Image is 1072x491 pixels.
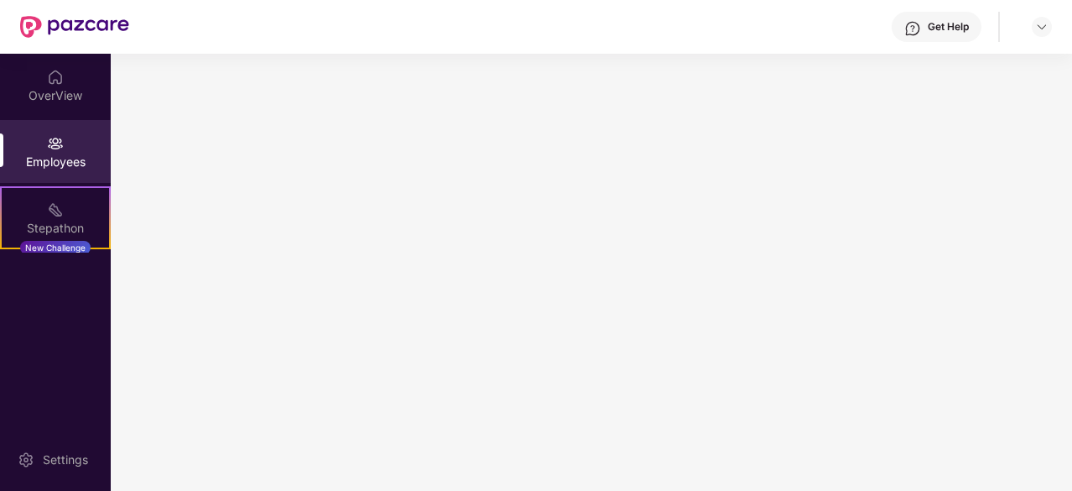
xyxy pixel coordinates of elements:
[38,452,93,468] div: Settings
[18,452,34,468] img: svg+xml;base64,PHN2ZyBpZD0iU2V0dGluZy0yMHgyMCIgeG1sbnM9Imh0dHA6Ly93d3cudzMub3JnLzIwMDAvc3ZnIiB3aW...
[47,135,64,152] img: svg+xml;base64,PHN2ZyBpZD0iRW1wbG95ZWVzIiB4bWxucz0iaHR0cDovL3d3dy53My5vcmcvMjAwMC9zdmciIHdpZHRoPS...
[20,241,91,254] div: New Challenge
[2,220,109,237] div: Stepathon
[20,16,129,38] img: New Pazcare Logo
[1035,20,1049,34] img: svg+xml;base64,PHN2ZyBpZD0iRHJvcGRvd24tMzJ4MzIiIHhtbG5zPSJodHRwOi8vd3d3LnczLm9yZy8yMDAwL3N2ZyIgd2...
[904,20,921,37] img: svg+xml;base64,PHN2ZyBpZD0iSGVscC0zMngzMiIgeG1sbnM9Imh0dHA6Ly93d3cudzMub3JnLzIwMDAvc3ZnIiB3aWR0aD...
[47,201,64,218] img: svg+xml;base64,PHN2ZyB4bWxucz0iaHR0cDovL3d3dy53My5vcmcvMjAwMC9zdmciIHdpZHRoPSIyMSIgaGVpZ2h0PSIyMC...
[47,69,64,86] img: svg+xml;base64,PHN2ZyBpZD0iSG9tZSIgeG1sbnM9Imh0dHA6Ly93d3cudzMub3JnLzIwMDAvc3ZnIiB3aWR0aD0iMjAiIG...
[928,20,969,34] div: Get Help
